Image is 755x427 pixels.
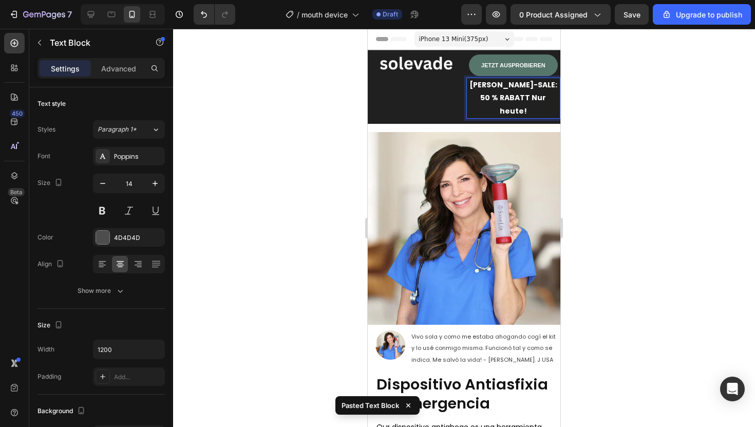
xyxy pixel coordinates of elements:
h1: Dispositivo Antiasfixia de Emergencia [8,345,185,386]
div: 4D4D4D [114,233,162,243]
div: Width [37,345,54,354]
button: 7 [4,4,77,25]
div: Poppins [114,152,162,161]
span: Paragraph 1* [98,125,137,134]
div: Open Intercom Messenger [720,377,745,401]
div: Text style [37,99,66,108]
button: Upgrade to publish [653,4,751,25]
div: Background [37,404,87,418]
div: Add... [114,373,162,382]
p: Settings [51,63,80,74]
iframe: Design area [368,29,560,427]
div: Padding [37,372,61,381]
span: Vivo sola y como me estaba ahogando cogí el kit y lo usé conmigo misma. Funcionó tal y como se in... [44,304,188,335]
div: Align [37,257,66,271]
div: Styles [37,125,55,134]
span: 0 product assigned [519,9,588,20]
button: Show more [37,282,165,300]
strong: [PERSON_NAME]-SALE: 50 % RABATT Nur heute! [102,51,190,87]
p: Text Block [50,36,137,49]
span: / [297,9,299,20]
div: Font [37,152,50,161]
button: Paragraph 1* [93,120,165,139]
span: Save [624,10,640,19]
div: Upgrade to publish [662,9,742,20]
div: Size [37,176,65,190]
div: Color [37,233,53,242]
input: Auto [93,340,164,359]
div: Rich Text Editor. Editing area: main [99,49,193,90]
span: Draft [383,10,398,19]
p: 7 [67,8,72,21]
button: Save [615,4,649,25]
img: gempages_580078282377003780-3bf93157-a8a8-4ca5-a511-afd568f1689e.jpg [8,302,37,331]
button: 0 product assigned [511,4,611,25]
span: mouth device [301,9,348,20]
div: Size [37,319,65,332]
div: Beta [8,188,25,196]
div: Undo/Redo [194,4,235,25]
p: Advanced [101,63,136,74]
div: 450 [10,109,25,118]
div: Show more [78,286,125,296]
p: Pasted Text Block [342,400,399,411]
